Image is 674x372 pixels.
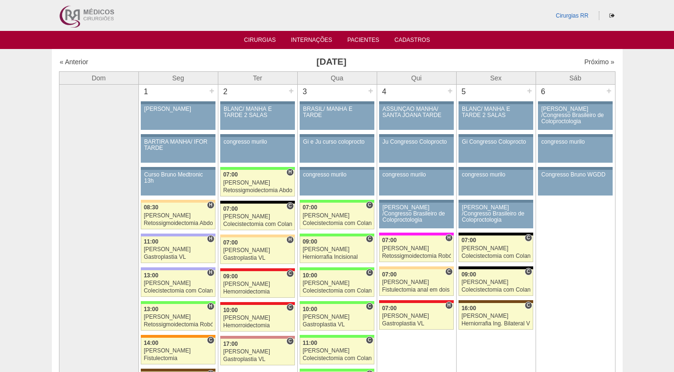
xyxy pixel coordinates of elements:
[220,268,294,271] div: Key: Assunção
[379,203,453,228] a: [PERSON_NAME] /Congresso Brasileiro de Coloproctologia
[379,269,453,296] a: C 07:00 [PERSON_NAME] Fistulectomia anal em dois tempos
[287,85,295,97] div: +
[445,234,452,242] span: Hospital
[303,340,317,346] span: 11:00
[141,203,215,229] a: H 08:30 [PERSON_NAME] Retossigmoidectomia Abdominal VL
[144,340,158,346] span: 14:00
[457,85,471,99] div: 5
[223,289,292,295] div: Hemorroidectomia
[286,202,293,210] span: Consultório
[220,101,294,104] div: Key: Aviso
[541,106,609,125] div: [PERSON_NAME] /Congresso Brasileiro de Coloproctologia
[220,235,294,237] div: Key: Bartira
[303,246,371,253] div: [PERSON_NAME]
[223,356,292,362] div: Gastroplastia VL
[538,101,612,104] div: Key: Aviso
[379,200,453,203] div: Key: Aviso
[379,170,453,196] a: congresso murilo
[459,134,533,137] div: Key: Aviso
[382,205,450,224] div: [PERSON_NAME] /Congresso Brasileiro de Coloproctologia
[459,137,533,163] a: Gi Congresso Coloprocto
[538,104,612,130] a: [PERSON_NAME] /Congresso Brasileiro de Coloproctologia
[300,369,374,372] div: Key: Brasil
[141,137,215,163] a: BARTIRA MANHÃ/ IFOR TARDE
[141,335,215,338] div: Key: São Luiz - SCS
[141,134,215,137] div: Key: Aviso
[462,172,530,178] div: congresso murilo
[223,281,292,287] div: [PERSON_NAME]
[141,236,215,263] a: H 11:00 [PERSON_NAME] Gastroplastia VL
[220,336,294,339] div: Key: Santa Helena
[144,254,213,260] div: Gastroplastia VL
[144,306,158,313] span: 13:00
[144,139,212,151] div: BARTIRA MANHÃ/ IFOR TARDE
[459,104,533,130] a: BLANC/ MANHÃ E TARDE 2 SALAS
[223,214,292,220] div: [PERSON_NAME]
[377,85,392,99] div: 4
[144,106,212,112] div: [PERSON_NAME]
[141,304,215,331] a: H 13:00 [PERSON_NAME] Retossigmoidectomia Robótica
[462,106,530,118] div: BLANC/ MANHÃ E TARDE 2 SALAS
[366,235,373,243] span: Consultório
[300,301,374,304] div: Key: Brasil
[141,338,215,364] a: C 14:00 [PERSON_NAME] Fistulectomia
[605,85,613,97] div: +
[207,201,214,209] span: Hospital
[462,139,530,145] div: Gi Congresso Coloprocto
[379,233,453,235] div: Key: Pro Matre
[144,348,213,354] div: [PERSON_NAME]
[379,167,453,170] div: Key: Aviso
[303,254,371,260] div: Herniorrafia Incisional
[300,134,374,137] div: Key: Aviso
[459,303,533,330] a: C 16:00 [PERSON_NAME] Herniorrafia Ing. Bilateral VL
[303,204,317,211] span: 07:00
[220,302,294,305] div: Key: Assunção
[141,301,215,304] div: Key: Brasil
[461,321,530,327] div: Herniorrafia Ing. Bilateral VL
[218,71,297,84] th: Ter
[220,137,294,163] a: congresso murilo
[223,273,238,280] span: 09:00
[462,205,530,224] div: [PERSON_NAME] /Congresso Brasileiro de Coloproctologia
[379,303,453,330] a: H 07:00 [PERSON_NAME] Gastroplastia VL
[459,300,533,303] div: Key: Santa Joana
[223,323,292,329] div: Hemorroidectomia
[220,170,294,196] a: H 07:00 [PERSON_NAME] Retossigmoidectomia Abdominal VL
[382,106,450,118] div: ASSUNÇÃO MANHÃ/ SANTA JOANA TARDE
[220,134,294,137] div: Key: Aviso
[141,170,215,196] a: Curso Bruno Medtronic 13h
[525,268,532,275] span: Consultório
[382,237,397,244] span: 07:00
[461,287,530,293] div: Colecistectomia com Colangiografia VL
[223,315,292,321] div: [PERSON_NAME]
[220,339,294,365] a: C 17:00 [PERSON_NAME] Gastroplastia VL
[459,269,533,296] a: C 09:00 [PERSON_NAME] Colecistectomia com Colangiografia VL
[382,253,451,259] div: Retossigmoidectomia Robótica
[144,288,213,294] div: Colecistectomia com Colangiografia VL
[207,303,214,310] span: Hospital
[300,137,374,163] a: Gi e Ju curso coloprocto
[366,201,373,209] span: Consultório
[223,341,238,347] span: 17:00
[303,314,371,320] div: [PERSON_NAME]
[141,234,215,236] div: Key: Christóvão da Gama
[382,287,451,293] div: Fistulectomia anal em dois tempos
[144,272,158,279] span: 13:00
[303,322,371,328] div: Gastroplastia VL
[141,270,215,297] a: H 13:00 [PERSON_NAME] Colecistectomia com Colangiografia VL
[300,267,374,270] div: Key: Brasil
[461,313,530,319] div: [PERSON_NAME]
[366,303,373,310] span: Consultório
[144,220,213,226] div: Retossigmoidectomia Abdominal VL
[224,139,292,145] div: congresso murilo
[218,85,233,99] div: 2
[144,355,213,362] div: Fistulectomia
[300,236,374,263] a: C 09:00 [PERSON_NAME] Herniorrafia Incisional
[538,134,612,137] div: Key: Aviso
[377,71,456,84] th: Qui
[220,305,294,332] a: C 10:00 [PERSON_NAME] Hemorroidectomia
[536,71,615,84] th: Sáb
[207,336,214,344] span: Consultório
[303,172,371,178] div: congresso murilo
[382,139,450,145] div: Ju Congresso Coloprocto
